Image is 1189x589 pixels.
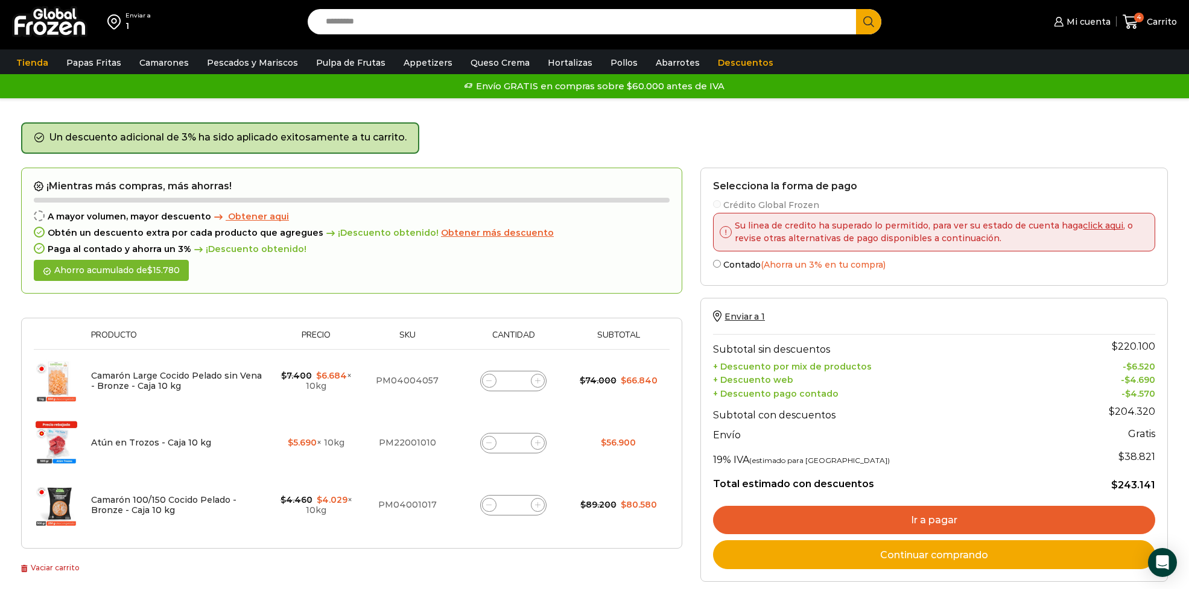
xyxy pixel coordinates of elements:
span: $ [281,370,287,381]
bdi: 66.840 [621,375,658,386]
span: $ [580,375,585,386]
div: Enviar a [125,11,151,20]
bdi: 74.000 [580,375,617,386]
small: (estimado para [GEOGRAPHIC_DATA]) [749,456,890,465]
bdi: 4.460 [281,494,312,505]
input: Crédito Global Frozen [713,200,721,208]
th: Subtotal con descuentos [713,400,1057,424]
div: Un descuento adicional de 3% ha sido aplicado exitosamente a tu carrito. [21,122,419,154]
td: - [1057,386,1155,400]
span: $ [601,437,606,448]
label: Crédito Global Frozen [713,198,1155,210]
input: Product quantity [505,497,522,514]
input: Contado(Ahorra un 3% en tu compra) [713,260,721,268]
span: $ [316,370,322,381]
td: × 10kg [271,350,361,412]
span: $ [621,375,626,386]
a: Tienda [10,51,54,74]
a: Camarones [133,51,195,74]
span: ¡Descuento obtenido! [323,228,439,238]
a: Enviar a 1 [713,311,765,322]
p: Su linea de credito ha superado lo permitido, para ver su estado de cuenta haga , o revise otras ... [732,219,1146,245]
a: Vaciar carrito [21,563,80,572]
a: Abarrotes [650,51,706,74]
label: Contado [713,257,1155,270]
bdi: 5.690 [288,437,317,448]
a: Pollos [604,51,644,74]
span: $ [1111,479,1118,491]
span: Obtener aqui [228,211,289,222]
span: $ [281,494,286,505]
span: $ [1124,374,1130,385]
div: 1 [125,20,151,32]
a: Pulpa de Frutas [310,51,392,74]
a: Papas Fritas [60,51,127,74]
span: $ [1112,341,1118,352]
div: Obtén un descuento extra por cada producto que agregues [34,228,670,238]
a: 4 Carrito [1123,8,1177,36]
a: Queso Crema [465,51,536,74]
a: Continuar comprando [713,540,1155,569]
span: $ [288,437,293,448]
th: + Descuento por mix de productos [713,358,1057,372]
a: Appetizers [398,51,458,74]
a: Hortalizas [542,51,598,74]
a: Obtener más descuento [441,228,554,238]
td: × 10kg [271,474,361,536]
a: click aqui [1083,220,1123,231]
td: PM04001017 [361,474,454,536]
bdi: 4.690 [1124,374,1155,385]
input: Product quantity [505,373,522,389]
div: Ahorro acumulado de [34,260,189,281]
bdi: 6.684 [316,370,347,381]
td: PM22001010 [361,412,454,474]
th: Subtotal sin descuentos [713,334,1057,358]
a: Camarón 100/150 Cocido Pelado - Bronze - Caja 10 kg [91,494,236,515]
bdi: 80.580 [621,499,657,510]
span: $ [147,265,153,276]
bdi: 15.780 [147,265,180,276]
a: Atún en Trozos - Caja 10 kg [91,437,211,448]
th: Producto [85,330,271,349]
a: Obtener aqui [211,212,289,222]
bdi: 6.520 [1126,361,1155,372]
span: $ [1125,388,1130,399]
bdi: 4.029 [317,494,347,505]
bdi: 204.320 [1109,406,1155,417]
span: ¡Descuento obtenido! [191,244,306,254]
th: + Descuento pago contado [713,386,1057,400]
th: + Descuento web [713,372,1057,386]
th: Total estimado con descuentos [713,468,1057,491]
th: Envío [713,424,1057,445]
span: $ [621,499,626,510]
img: address-field-icon.svg [107,11,125,32]
span: Mi cuenta [1064,16,1111,28]
th: Precio [271,330,361,349]
bdi: 4.570 [1125,388,1155,399]
span: 38.821 [1118,451,1155,462]
div: A mayor volumen, mayor descuento [34,212,670,222]
h2: ¡Mientras más compras, más ahorras! [34,180,670,192]
bdi: 56.900 [601,437,636,448]
td: - [1057,358,1155,372]
span: Carrito [1144,16,1177,28]
td: - [1057,372,1155,386]
input: Product quantity [505,435,522,452]
span: (Ahorra un 3% en tu compra) [761,259,886,270]
a: Mi cuenta [1051,10,1110,34]
th: 19% IVA [713,444,1057,468]
div: Open Intercom Messenger [1148,548,1177,577]
span: Enviar a 1 [724,311,765,322]
strong: Gratis [1128,428,1155,439]
th: Cantidad [454,330,573,349]
a: Descuentos [712,51,779,74]
span: 4 [1134,13,1144,22]
span: $ [1109,406,1115,417]
th: Subtotal [573,330,664,349]
span: Obtener más descuento [441,227,554,238]
a: Ir a pagar [713,506,1155,535]
span: $ [1126,361,1132,372]
h2: Selecciona la forma de pago [713,180,1155,192]
span: $ [1118,451,1124,462]
button: Search button [856,9,881,34]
